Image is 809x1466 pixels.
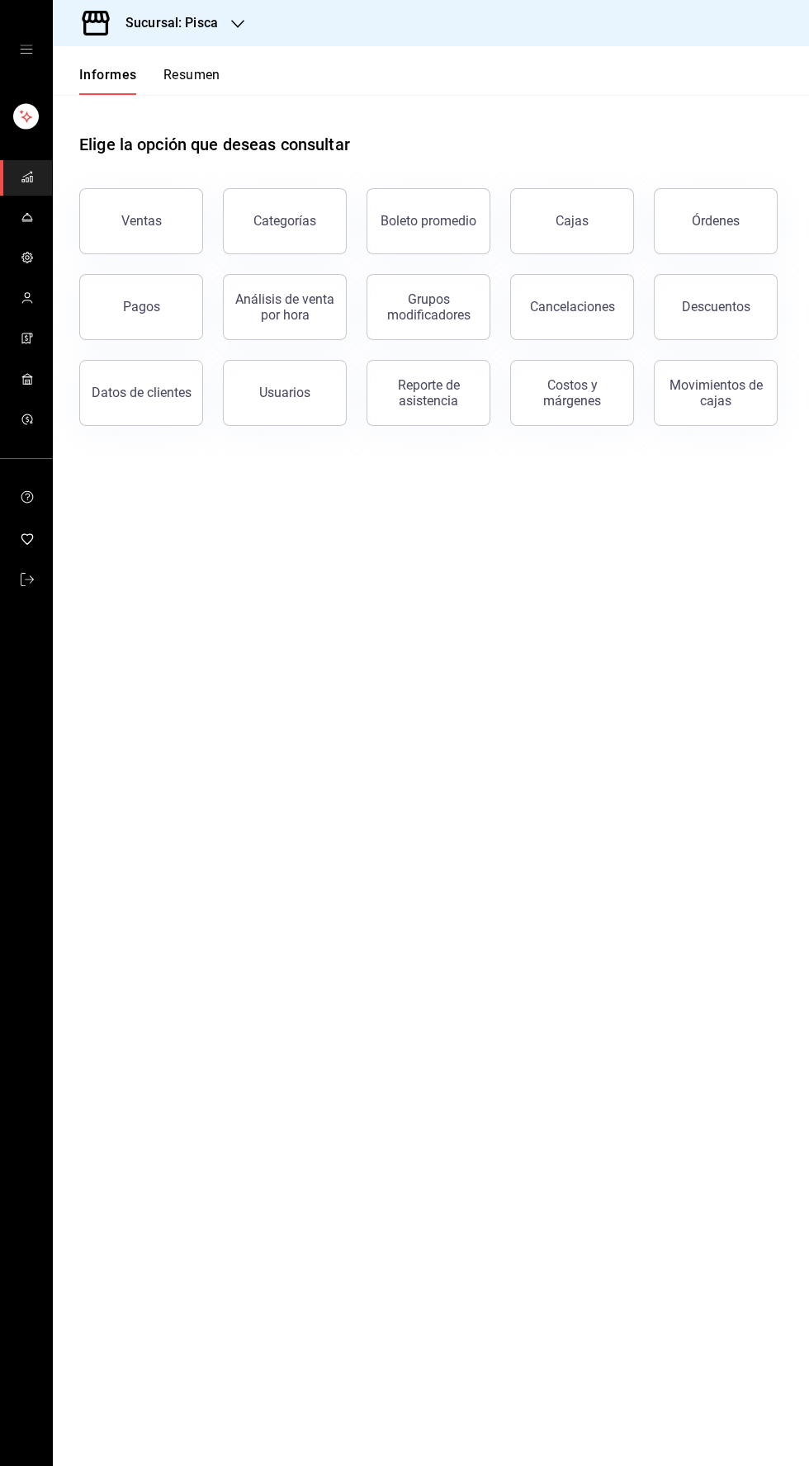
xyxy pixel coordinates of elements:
font: Datos de clientes [92,385,192,400]
font: Boleto promedio [381,213,476,229]
font: Informes [79,67,137,83]
button: Pagos [79,274,203,340]
button: Categorías [223,188,347,254]
font: Reporte de asistencia [398,377,460,409]
button: Descuentos [654,274,778,340]
button: Cancelaciones [510,274,634,340]
font: Descuentos [682,299,750,314]
font: Costos y márgenes [543,377,601,409]
button: Grupos modificadores [367,274,490,340]
font: Cajas [556,213,589,229]
font: Elige la opción que deseas consultar [79,135,350,154]
font: Sucursal: Pisca [125,15,218,31]
button: cajón abierto [20,43,33,56]
button: Análisis de venta por hora [223,274,347,340]
button: Movimientos de cajas [654,360,778,426]
font: Movimientos de cajas [669,377,763,409]
font: Resumen [163,67,220,83]
button: Reporte de asistencia [367,360,490,426]
button: Órdenes [654,188,778,254]
button: Costos y márgenes [510,360,634,426]
font: Órdenes [692,213,740,229]
font: Cancelaciones [530,299,615,314]
div: pestañas de navegación [79,66,220,95]
a: Cajas [510,188,634,254]
font: Análisis de venta por hora [235,291,334,323]
font: Usuarios [259,385,310,400]
button: Boleto promedio [367,188,490,254]
button: Usuarios [223,360,347,426]
font: Categorías [253,213,316,229]
button: Ventas [79,188,203,254]
button: Datos de clientes [79,360,203,426]
font: Grupos modificadores [387,291,471,323]
font: Pagos [123,299,160,314]
font: Ventas [121,213,162,229]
